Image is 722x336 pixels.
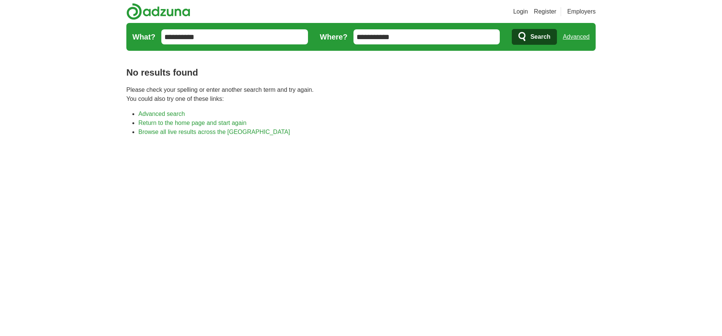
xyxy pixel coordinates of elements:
[567,7,596,16] a: Employers
[563,29,590,44] a: Advanced
[138,120,246,126] a: Return to the home page and start again
[530,29,550,44] span: Search
[534,7,557,16] a: Register
[126,85,596,103] p: Please check your spelling or enter another search term and try again. You could also try one of ...
[132,31,155,43] label: What?
[513,7,528,16] a: Login
[138,111,185,117] a: Advanced search
[126,66,596,79] h1: No results found
[138,129,290,135] a: Browse all live results across the [GEOGRAPHIC_DATA]
[320,31,347,43] label: Where?
[512,29,557,45] button: Search
[126,3,190,20] img: Adzuna logo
